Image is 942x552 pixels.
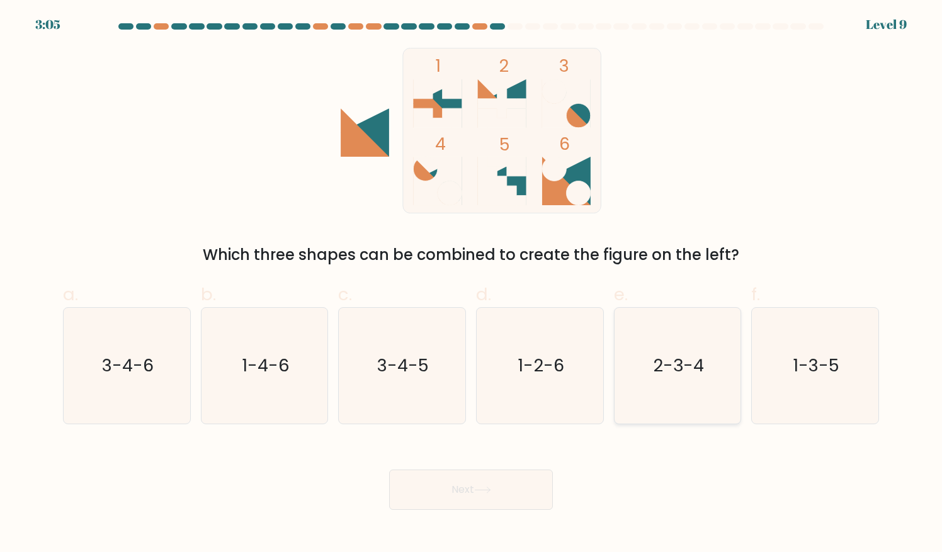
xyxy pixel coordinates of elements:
[499,133,510,156] tspan: 5
[559,132,570,155] tspan: 6
[102,353,154,378] text: 3-4-6
[35,15,60,34] div: 3:05
[63,282,78,307] span: a.
[242,353,290,378] text: 1-4-6
[751,282,760,307] span: f.
[435,54,441,77] tspan: 1
[793,353,839,378] text: 1-3-5
[435,132,446,155] tspan: 4
[614,282,628,307] span: e.
[71,244,871,266] div: Which three shapes can be combined to create the figure on the left?
[476,282,491,307] span: d.
[377,353,429,378] text: 3-4-5
[559,54,569,77] tspan: 3
[201,282,216,307] span: b.
[499,54,509,77] tspan: 2
[338,282,352,307] span: c.
[653,353,704,378] text: 2-3-4
[866,15,907,34] div: Level 9
[389,470,553,510] button: Next
[518,353,565,378] text: 1-2-6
